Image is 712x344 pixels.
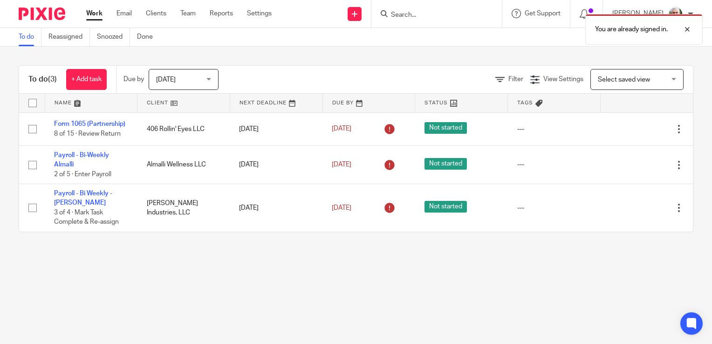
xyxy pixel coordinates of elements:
[137,184,230,232] td: [PERSON_NAME] Industries, LLC
[517,124,591,134] div: ---
[230,112,322,145] td: [DATE]
[123,75,144,84] p: Due by
[137,112,230,145] td: 406 Rollin' Eyes LLC
[156,76,176,83] span: [DATE]
[332,205,351,211] span: [DATE]
[86,9,103,18] a: Work
[517,100,533,105] span: Tags
[332,126,351,132] span: [DATE]
[543,76,583,83] span: View Settings
[48,76,57,83] span: (3)
[137,145,230,184] td: Almalli Wellness LLC
[146,9,166,18] a: Clients
[48,28,90,46] a: Reassigned
[424,158,467,170] span: Not started
[598,76,650,83] span: Select saved view
[508,76,523,83] span: Filter
[247,9,272,18] a: Settings
[54,131,121,137] span: 8 of 15 · Review Return
[97,28,130,46] a: Snoozed
[66,69,107,90] a: + Add task
[210,9,233,18] a: Reports
[230,145,322,184] td: [DATE]
[54,152,109,168] a: Payroll - Bi-Weekly Almalli
[116,9,132,18] a: Email
[424,122,467,134] span: Not started
[332,161,351,168] span: [DATE]
[137,28,160,46] a: Done
[19,28,41,46] a: To do
[230,184,322,232] td: [DATE]
[54,190,112,206] a: Payroll - Bi Weekly - [PERSON_NAME]
[517,160,591,169] div: ---
[54,209,119,226] span: 3 of 4 · Mark Task Complete & Re-assign
[424,201,467,213] span: Not started
[180,9,196,18] a: Team
[595,25,668,34] p: You are already signed in.
[517,203,591,213] div: ---
[668,7,683,21] img: kim_profile.jpg
[54,121,125,127] a: Form 1065 (Partnership)
[19,7,65,20] img: Pixie
[54,171,111,178] span: 2 of 5 · Enter Payroll
[28,75,57,84] h1: To do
